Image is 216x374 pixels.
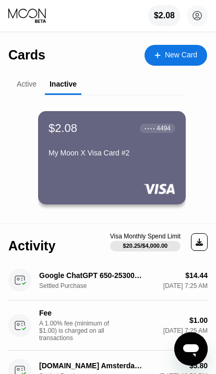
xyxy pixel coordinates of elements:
div: Fee [39,309,143,317]
div: $14.44 [185,271,208,280]
div: Google ChatGPT 650-2530000 USSettled Purchase$14.44[DATE] 7:25 AM [8,260,208,300]
div: [DOMAIN_NAME] Amsterdam NL [39,361,143,370]
div: $2.08 [154,11,175,20]
div: Active [17,80,37,88]
div: Settled Purchase [39,282,91,289]
div: [DATE] 7:25 AM [163,327,208,334]
div: A 1.00% fee (minimum of $1.00) is charged on all transactions [39,320,117,342]
div: Activity [8,238,55,254]
div: New Card [145,45,207,66]
div: My Moon X Visa Card #2 [49,149,175,157]
div: $20.25 / $4,000.00 [123,243,168,249]
div: Visa Monthly Spend Limit [110,233,181,240]
div: Inactive [50,80,77,88]
div: $2.08● ● ● ●4494My Moon X Visa Card #2 [38,111,186,204]
div: Visa Monthly Spend Limit$20.25/$4,000.00 [110,233,181,251]
div: $2.08 [49,122,77,135]
iframe: Button to launch messaging window [174,332,208,366]
div: $2.08 [148,5,181,26]
div: New Card [165,51,197,59]
div: Cards [8,47,45,63]
div: [DATE] 7:25 AM [163,282,208,289]
div: Google ChatGPT 650-2530000 US [39,271,143,280]
div: ● ● ● ● [145,127,155,130]
div: FeeA 1.00% fee (minimum of $1.00) is charged on all transactions$1.00[DATE] 7:25 AM [8,300,208,351]
div: $5.80 [189,361,208,370]
div: 4494 [157,125,171,132]
div: $1.00 [189,316,208,324]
